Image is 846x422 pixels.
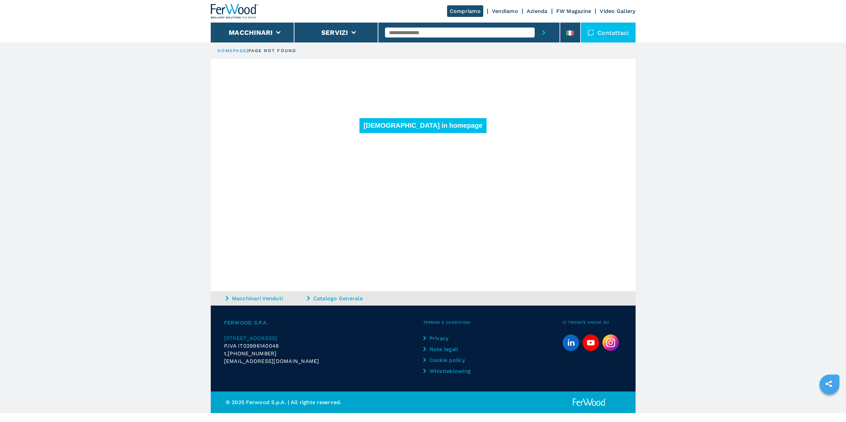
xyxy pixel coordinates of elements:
span: Termini e condizioni [423,319,563,326]
a: FW Magazine [556,8,591,14]
a: Privacy [423,334,479,342]
a: Compriamo [447,5,483,17]
span: P.IVA IT02996140048 [224,343,279,349]
p: page not found [248,48,296,54]
a: Whistleblowing [423,367,479,375]
a: Azienda [527,8,548,14]
button: Servizi [321,29,348,36]
span: | [247,48,248,53]
button: [DEMOGRAPHIC_DATA] in homepage [359,118,486,133]
span: Ci trovate anche su [563,319,622,326]
a: Cookie policy [423,356,479,364]
span: [EMAIL_ADDRESS][DOMAIN_NAME] [224,357,319,365]
span: [PHONE_NUMBER] [228,350,277,357]
a: Vendiamo [492,8,518,14]
a: Video Gallery [600,8,635,14]
button: submit-button [535,23,553,42]
img: Instagram [602,334,619,351]
img: Ferwood [572,398,607,406]
div: t. [224,350,423,357]
a: youtube [582,334,599,351]
span: [STREET_ADDRESS] [224,335,277,341]
p: La pagina non è stata trovata [211,84,636,94]
a: [STREET_ADDRESS] [224,334,423,342]
a: linkedin [563,334,579,351]
a: Macchinari Venduti [226,295,305,302]
img: Contattaci [587,29,594,36]
a: sharethis [820,376,837,392]
a: Note legali [423,345,479,353]
button: Macchinari [229,29,273,36]
p: © 2025 Ferwood S.p.A. | All rights reserved. [226,398,423,406]
div: Contattaci [581,23,636,42]
a: Catalogo Generale [307,295,387,302]
img: Ferwood [211,4,259,19]
span: FERWOOD S.P.A. [224,319,423,326]
a: HOMEPAGE [217,48,247,53]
